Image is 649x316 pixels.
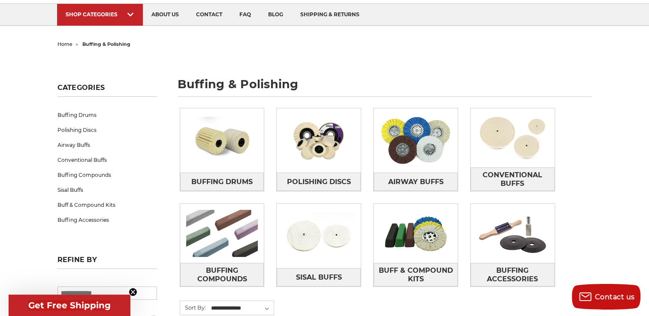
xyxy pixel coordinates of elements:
img: Buffing Compounds [180,204,264,263]
img: Airway Buffs [374,111,458,170]
img: Buffing Drums [180,111,264,170]
a: Buffing Accessories [57,212,157,227]
span: Buffing Accessories [471,263,554,286]
span: Sisal Buffs [296,270,342,285]
img: Buffing Accessories [471,204,555,263]
span: Buff & Compound Kits [374,263,457,286]
a: Polishing Discs [57,122,157,137]
img: Buff & Compound Kits [374,204,458,263]
h1: buffing & polishing [178,78,592,97]
a: Buff & Compound Kits [57,197,157,212]
h5: Refine by [57,256,157,269]
a: Sisal Buffs [277,268,361,286]
a: shipping & returns [292,4,368,26]
button: Close teaser [129,288,137,296]
a: Airway Buffs [374,173,458,191]
span: Polishing Discs [287,175,351,189]
a: contact [187,4,231,26]
img: Conventional Buffs [471,108,555,167]
a: faq [231,4,260,26]
a: Buff & Compound Kits [374,263,458,286]
a: Buffing Drums [180,173,264,191]
a: Sisal Buffs [57,182,157,197]
a: blog [260,4,292,26]
a: Buffing Drums [57,107,157,122]
a: Airway Buffs [57,137,157,152]
img: Sisal Buffs [277,206,361,265]
a: Buffing Compounds [57,167,157,182]
label: Sort By: [180,301,206,314]
div: SHOP CATEGORIES [66,11,134,18]
a: Conventional Buffs [57,152,157,167]
h5: Categories [57,83,157,97]
a: home [57,41,72,47]
span: Airway Buffs [388,175,444,189]
a: about us [143,4,187,26]
span: Buffing Drums [191,175,253,189]
span: Buffing Compounds [181,263,264,286]
div: Get Free ShippingClose teaser [9,295,130,316]
select: Sort By: [210,302,274,315]
a: Buffing Accessories [471,263,555,286]
img: Polishing Discs [277,111,361,170]
span: Contact us [595,293,635,301]
a: Conventional Buffs [471,167,555,191]
a: Buffing Compounds [180,263,264,286]
span: buffing & polishing [82,41,130,47]
a: Polishing Discs [277,173,361,191]
span: Conventional Buffs [471,168,554,191]
button: Contact us [572,284,640,310]
span: Get Free Shipping [28,300,111,310]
